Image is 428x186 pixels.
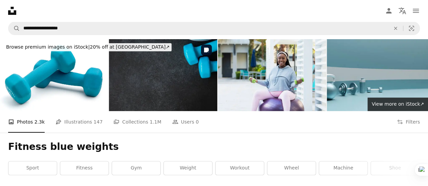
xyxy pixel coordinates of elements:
button: scroll list to the right [412,161,420,175]
span: 20% off at [GEOGRAPHIC_DATA] ↗ [6,44,170,50]
button: Filters [397,111,420,133]
a: wheel [267,161,316,175]
a: sport [8,161,57,175]
span: 1.1M [150,118,161,126]
a: gym [112,161,160,175]
button: Search Unsplash [8,22,20,35]
button: Visual search [403,22,420,35]
a: Collections 1.1M [113,111,161,133]
a: shoe [371,161,419,175]
span: 0 [196,118,199,126]
form: Find visuals sitewide [8,22,420,35]
button: Menu [409,4,423,18]
img: Pregnant African-American woman exercising on fitness ball [218,39,326,111]
span: 147 [94,118,103,126]
a: Log in / Sign up [382,4,396,18]
a: weight [164,161,212,175]
a: workout [216,161,264,175]
button: Language [396,4,409,18]
a: View more on iStock↗ [367,98,428,111]
a: Home — Unsplash [8,7,16,15]
h1: Fitness blue weights [8,141,420,153]
a: machine [319,161,367,175]
img: Fitness equipment at black background top view. [109,39,217,111]
button: Clear [388,22,403,35]
a: fitness [60,161,109,175]
span: Browse premium images on iStock | [6,44,90,50]
span: View more on iStock ↗ [371,101,424,107]
a: Illustrations 147 [55,111,103,133]
a: Users 0 [172,111,199,133]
